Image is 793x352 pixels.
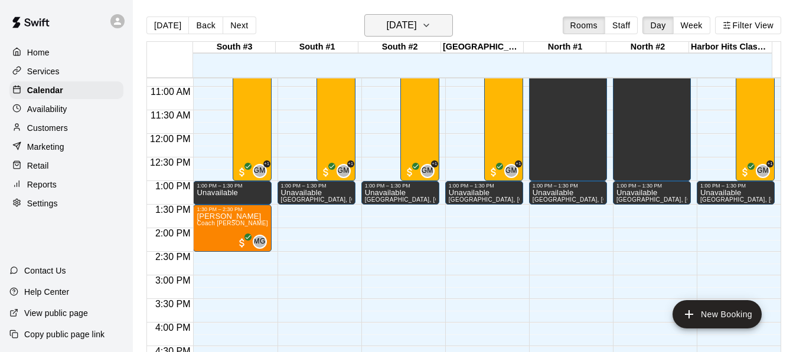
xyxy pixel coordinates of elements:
[757,165,769,177] span: GM
[616,183,687,189] div: 1:00 PM – 1:30 PM
[761,164,770,178] span: Graham Mercado & 1 other
[386,17,416,34] h6: [DATE]
[739,166,751,178] span: All customers have paid
[9,44,123,61] a: Home
[9,62,123,80] a: Services
[515,160,522,167] span: +1
[320,166,332,178] span: All customers have paid
[27,160,49,172] p: Retail
[188,17,223,34] button: Back
[257,164,267,178] span: Graham Mercado & 1 other
[9,100,123,118] a: Availability
[613,181,691,205] div: 1:00 PM – 1:30 PM: Unavailable
[689,42,772,53] div: Harbor Hits Classroom
[24,265,66,277] p: Contact Us
[24,307,88,319] p: View public page
[9,176,123,193] a: Reports
[253,235,267,249] div: McKenna Gadberry
[697,181,775,205] div: 1:00 PM – 1:30 PM: Unavailable
[341,164,351,178] span: Graham Mercado & 1 other
[152,252,194,262] span: 2:30 PM
[766,160,774,167] span: +1
[27,65,60,77] p: Services
[673,300,762,328] button: add
[420,164,435,178] div: Graham Mercado
[365,183,436,189] div: 1:00 PM – 1:30 PM
[278,181,355,205] div: 1:00 PM – 1:30 PM: Unavailable
[27,141,64,153] p: Marketing
[9,138,123,156] div: Marketing
[197,220,363,226] span: Coach [PERSON_NAME] 45-minute Softball Hitting Lesson
[404,166,416,178] span: All customers have paid
[422,165,433,177] span: GM
[361,181,439,205] div: 1:00 PM – 1:30 PM: Unavailable
[673,17,710,34] button: Week
[152,205,194,215] span: 1:30 PM
[364,14,453,37] button: [DATE]
[449,183,520,189] div: 1:00 PM – 1:30 PM
[9,195,123,212] a: Settings
[9,81,123,99] a: Calendar
[263,160,270,167] span: +1
[27,84,63,96] p: Calendar
[358,42,441,53] div: South #2
[533,196,733,203] span: [GEOGRAPHIC_DATA], [GEOGRAPHIC_DATA], Harbor Hits Classroom
[197,206,267,212] div: 1:30 PM – 2:30 PM
[24,286,69,298] p: Help Center
[488,166,500,178] span: All customers have paid
[425,164,435,178] span: Graham Mercado & 1 other
[146,17,189,34] button: [DATE]
[509,164,518,178] span: Graham Mercado & 1 other
[524,42,606,53] div: North #1
[700,183,771,189] div: 1:00 PM – 1:30 PM
[605,17,638,34] button: Staff
[147,157,193,167] span: 12:30 PM
[449,196,650,203] span: [GEOGRAPHIC_DATA], [GEOGRAPHIC_DATA], Harbor Hits Classroom
[365,196,566,203] span: [GEOGRAPHIC_DATA], [GEOGRAPHIC_DATA], Harbor Hits Classroom
[606,42,689,53] div: North #2
[715,17,781,34] button: Filter View
[347,160,354,167] span: +1
[152,181,194,191] span: 1:00 PM
[756,164,770,178] div: Graham Mercado
[9,119,123,137] a: Customers
[533,183,603,189] div: 1:00 PM – 1:30 PM
[27,122,68,134] p: Customers
[505,165,517,177] span: GM
[236,237,248,249] span: All customers have paid
[27,103,67,115] p: Availability
[148,87,194,97] span: 11:00 AM
[152,275,194,285] span: 3:00 PM
[337,164,351,178] div: Graham Mercado
[281,196,482,203] span: [GEOGRAPHIC_DATA], [GEOGRAPHIC_DATA], Harbor Hits Classroom
[529,181,607,205] div: 1:00 PM – 1:30 PM: Unavailable
[529,40,607,181] div: 10:00 AM – 1:00 PM: Unavailable
[253,164,267,178] div: Graham Mercado
[9,157,123,175] a: Retail
[613,40,691,181] div: 10:00 AM – 1:00 PM: Unavailable
[276,42,358,53] div: South #1
[27,179,57,190] p: Reports
[193,181,271,205] div: 1:00 PM – 1:30 PM: Unavailable
[193,205,271,252] div: 1:30 PM – 2:30 PM: peros
[431,160,438,167] span: +1
[236,166,248,178] span: All customers have paid
[642,17,673,34] button: Day
[223,17,256,34] button: Next
[563,17,605,34] button: Rooms
[254,236,266,248] span: MG
[257,235,267,249] span: McKenna Gadberry
[27,47,50,58] p: Home
[152,323,194,333] span: 4:00 PM
[338,165,350,177] span: GM
[253,165,265,177] span: GM
[148,110,194,120] span: 11:30 AM
[445,181,523,205] div: 1:00 PM – 1:30 PM: Unavailable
